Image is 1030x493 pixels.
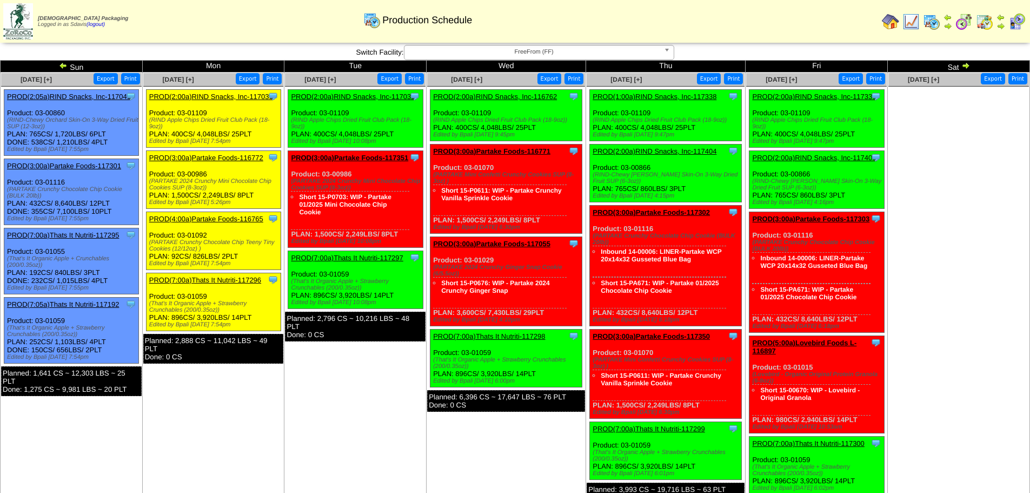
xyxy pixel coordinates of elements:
[146,212,281,270] div: Product: 03-01092 PLAN: 92CS / 826LBS / 2PLT
[433,332,545,340] a: PROD(7:00a)Thats It Nutriti-117298
[586,61,746,73] td: Thu
[870,152,881,163] img: Tooltip
[433,224,581,231] div: Edited by Bpali [DATE] 6:30pm
[601,279,719,294] a: Short 15-PA671: WIP - Partake 01/2025 Chocolate Chip Cookie
[121,73,140,84] button: Print
[291,278,422,291] div: (That's It Organic Apple + Strawberry Crunchables (200/0.35oz))
[593,357,741,370] div: (PARTAKE Mini Confetti Crunchy Cookies SUP (8‐3oz) )
[7,117,138,130] div: (RIND-Chewy Orchard Skin-On 3-Way Dried Fruit SUP (12-3oz))
[433,357,581,370] div: (That's It Organic Apple + Strawberry Crunchables (200/0.35oz))
[430,330,582,387] div: Product: 03-01059 PLAN: 896CS / 3,920LBS / 14PLT
[752,178,883,191] div: (RIND-Chewy [PERSON_NAME] Skin-On 3-Way Dried Fruit SUP (6-3oz))
[430,144,582,234] div: Product: 03-01070 PLAN: 1,500CS / 2,249LBS / 8PLT
[7,162,121,170] a: PROD(3:00a)Partake Foods-117301
[870,91,881,102] img: Tooltip
[766,76,797,83] span: [DATE] [+]
[451,76,482,83] a: [DATE] [+]
[149,93,273,101] a: PROD(2:00a)RIND Snacks, Inc-117031
[870,438,881,449] img: Tooltip
[752,138,883,144] div: Edited by Bpali [DATE] 9:47pm
[746,61,888,73] td: Fri
[433,117,581,123] div: (RIND Apple Chips Dried Fruit Club Pack (18-9oz))
[146,273,281,331] div: Product: 03-01059 PLAN: 896CS / 3,920LBS / 14PLT
[291,154,408,162] a: PROD(3:00a)Partake Foods-117351
[291,117,422,130] div: (RIND Apple Chips Dried Fruit Club Pack (18-9oz))
[593,317,741,323] div: Edited by Bpali [DATE] 6:18pm
[377,73,402,84] button: Export
[433,93,557,101] a: PROD(2:00a)RIND Snacks, Inc-116762
[568,331,579,341] img: Tooltip
[728,91,739,102] img: Tooltip
[149,154,263,162] a: PROD(3:00a)Partake Foods-116772
[430,237,582,326] div: Product: 03-01029 PLAN: 3,600CS / 7,430LBS / 29PLT
[7,300,119,308] a: PROD(7:05a)Thats It Nutriti-117192
[291,254,403,262] a: PROD(7:00a)Thats It Nutriti-117297
[1008,13,1026,30] img: calendarcustomer.gif
[593,233,741,246] div: (PARTAKE Crunchy Chocolate Chip Cookie (BULK 20lb))
[87,22,105,28] a: (logout)
[7,146,138,153] div: Edited by Bpali [DATE] 7:55pm
[593,425,705,433] a: PROD(7:00a)Thats It Nutriti-117299
[291,238,422,245] div: Edited by Bpali [DATE] 10:08pm
[728,423,739,434] img: Tooltip
[430,90,582,141] div: Product: 03-01109 PLAN: 400CS / 4,048LBS / 25PLT
[288,151,423,248] div: Product: 03-00986 PLAN: 1,500CS / 2,249LBS / 8PLT
[976,13,993,30] img: calendarinout.gif
[125,91,136,102] img: Tooltip
[728,207,739,218] img: Tooltip
[21,76,52,83] a: [DATE] [+]
[143,334,284,364] div: Planned: 2,888 CS ~ 11,042 LBS ~ 49 PLT Done: 0 CS
[568,238,579,249] img: Tooltip
[749,90,884,148] div: Product: 03-01109 PLAN: 400CS / 4,048LBS / 25PLT
[7,285,138,291] div: Edited by Bpali [DATE] 7:55pm
[568,146,579,156] img: Tooltip
[125,299,136,310] img: Tooltip
[749,336,884,433] div: Product: 03-01015 PLAN: 980CS / 2,940LBS / 14PLT
[7,231,119,239] a: PROD(7:00a)Thats It Nutriti-117295
[728,331,739,341] img: Tooltip
[149,276,261,284] a: PROD(7:00a)Thats It Nutriti-117296
[752,154,876,162] a: PROD(2:00a)RIND Snacks, Inc-117405
[923,13,940,30] img: calendarprod.gif
[752,93,876,101] a: PROD(2:00a)RIND Snacks, Inc-117339
[382,15,472,26] span: Production Schedule
[866,73,885,84] button: Print
[593,449,741,462] div: (That's It Organic Apple + Strawberry Crunchables (200/0.35oz))
[291,178,422,191] div: (PARTAKE 2024 Crunchy Mini Chocolate Chip Cookies SUP (8-3oz))
[4,159,139,225] div: Product: 03-01116 PLAN: 432CS / 8,640LBS / 12PLT DONE: 355CS / 7,100LBS / 10PLT
[752,371,883,384] div: (Lovebird - Organic Original Protein Granola (6-8oz))
[1008,73,1027,84] button: Print
[4,228,139,294] div: Product: 03-01055 PLAN: 192CS / 840LBS / 3PLT DONE: 232CS / 1,015LBS / 4PLT
[882,13,899,30] img: home.gif
[433,147,550,155] a: PROD(3:00a)Partake Foods-116771
[441,279,550,294] a: Short 15-P0676: WIP - Partake 2024 Crunchy Ginger Snap
[149,215,263,223] a: PROD(4:00a)Partake Foods-116765
[363,11,381,29] img: calendarprod.gif
[291,299,422,306] div: Edited by Bpali [DATE] 10:08pm
[7,215,138,222] div: Edited by Bpali [DATE] 7:55pm
[146,151,281,209] div: Product: 03-00986 PLAN: 1,500CS / 2,249LBS / 8PLT
[888,61,1030,73] td: Sat
[752,239,883,252] div: (PARTAKE Crunchy Chocolate Chip Cookie (BULK 20lb))
[146,90,281,148] div: Product: 03-01109 PLAN: 400CS / 4,048LBS / 25PLT
[749,151,884,209] div: Product: 03-00866 PLAN: 765CS / 860LBS / 3PLT
[7,93,131,101] a: PROD(2:05a)RIND Snacks, Inc-117041
[943,13,952,22] img: arrowleft.gif
[752,323,883,330] div: Edited by Bpali [DATE] 6:18pm
[433,378,581,384] div: Edited by Bpali [DATE] 6:00pm
[752,424,883,430] div: Edited by Bpali [DATE] 10:53am
[284,61,427,73] td: Tue
[268,274,278,285] img: Tooltip
[409,252,420,263] img: Tooltip
[409,91,420,102] img: Tooltip
[304,76,336,83] span: [DATE] [+]
[870,337,881,348] img: Tooltip
[149,321,281,328] div: Edited by Bpali [DATE] 7:54pm
[163,76,194,83] a: [DATE] [+]
[149,178,281,191] div: (PARTAKE 2024 Crunchy Mini Chocolate Chip Cookies SUP (8-3oz))
[427,390,585,412] div: Planned: 6,396 CS ~ 17,647 LBS ~ 76 PLT Done: 0 CS
[285,312,426,341] div: Planned: 2,796 CS ~ 10,216 LBS ~ 48 PLT Done: 0 CS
